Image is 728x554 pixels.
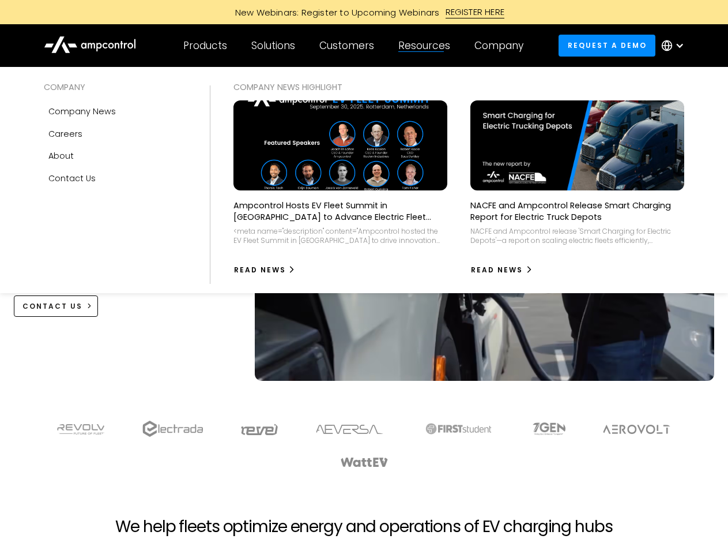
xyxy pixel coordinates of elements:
[251,39,295,52] div: Solutions
[115,517,612,537] h2: We help fleets optimize energy and operations of EV charging hubs
[233,227,447,245] div: <meta name="description" content="Ampcontrol hosted the EV Fleet Summit in [GEOGRAPHIC_DATA] to d...
[44,145,187,167] a: About
[233,200,447,223] p: Ampcontrol Hosts EV Fleet Summit in [GEOGRAPHIC_DATA] to Advance Electric Fleet Management in [GE...
[470,261,533,279] a: Read News
[234,265,286,275] div: Read News
[474,39,523,52] div: Company
[471,265,523,275] div: Read News
[340,458,388,467] img: WattEV logo
[233,261,296,279] a: Read News
[470,227,684,245] div: NACFE and Ampcontrol release 'Smart Charging for Electric Depots'—a report on scaling electric fl...
[398,39,450,52] div: Resources
[470,200,684,223] p: NACFE and Ampcontrol Release Smart Charging Report for Electric Truck Depots
[22,301,82,312] div: CONTACT US
[602,425,671,434] img: Aerovolt Logo
[105,6,624,18] a: New Webinars: Register to Upcoming WebinarsREGISTER HERE
[142,421,203,437] img: electrada logo
[559,35,655,56] a: Request a demo
[48,149,74,162] div: About
[44,100,187,122] a: Company news
[44,167,187,189] a: Contact Us
[44,81,187,93] div: COMPANY
[233,81,685,93] div: COMPANY NEWS Highlight
[14,295,99,317] a: CONTACT US
[446,6,505,18] div: REGISTER HERE
[183,39,227,52] div: Products
[44,123,187,145] a: Careers
[48,128,82,140] div: Careers
[48,172,96,185] div: Contact Us
[48,105,116,118] div: Company news
[319,39,374,52] div: Customers
[224,6,446,18] div: New Webinars: Register to Upcoming Webinars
